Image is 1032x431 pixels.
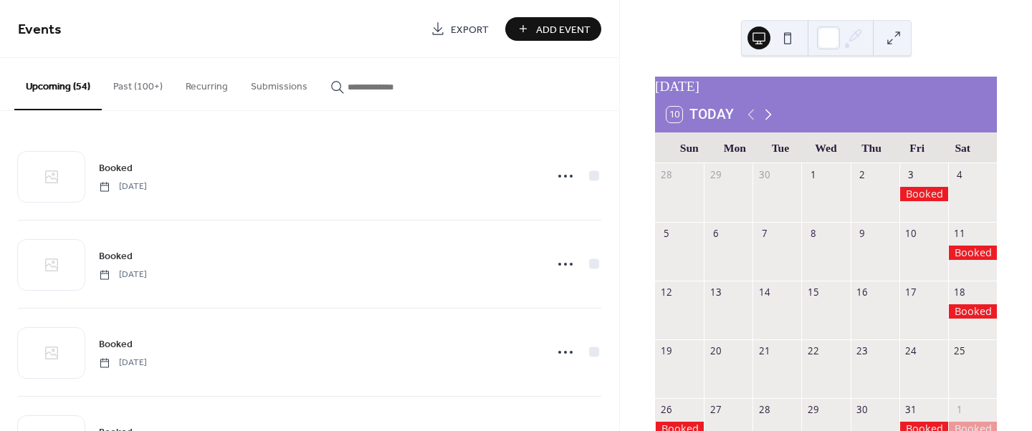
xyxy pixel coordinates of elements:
span: Export [451,22,489,37]
div: 17 [904,286,917,299]
span: Booked [99,249,133,264]
div: 12 [660,286,673,299]
div: 7 [758,227,770,240]
a: Export [420,17,500,41]
div: 19 [660,344,673,357]
div: Booked [899,187,948,201]
div: Booked [948,246,997,260]
div: 8 [807,227,820,240]
div: 10 [904,227,917,240]
span: Add Event [536,22,591,37]
span: Booked [99,337,133,352]
div: 4 [953,168,966,181]
a: Booked [99,336,133,352]
div: 30 [856,404,869,417]
div: 5 [660,227,673,240]
div: 16 [856,286,869,299]
span: Events [18,16,62,44]
button: 10Today [661,103,739,126]
div: Booked [948,304,997,319]
div: 29 [709,168,722,181]
button: Submissions [239,58,319,109]
div: 27 [709,404,722,417]
div: 9 [856,227,869,240]
div: 6 [709,227,722,240]
div: 3 [904,168,917,181]
div: 29 [807,404,820,417]
div: 23 [856,344,869,357]
div: Mon [712,132,758,163]
a: Booked [99,248,133,264]
div: 28 [660,168,673,181]
div: 31 [904,404,917,417]
div: 21 [758,344,770,357]
button: Add Event [505,17,601,41]
button: Past (100+) [102,58,174,109]
div: Wed [803,132,849,163]
div: 30 [758,168,770,181]
div: 15 [807,286,820,299]
div: 13 [709,286,722,299]
button: Upcoming (54) [14,58,102,110]
span: [DATE] [99,268,147,281]
div: 25 [953,344,966,357]
div: 28 [758,404,770,417]
div: 22 [807,344,820,357]
div: Fri [894,132,940,163]
div: 11 [953,227,966,240]
div: Thu [849,132,894,163]
div: 14 [758,286,770,299]
div: 20 [709,344,722,357]
span: [DATE] [99,180,147,193]
div: 18 [953,286,966,299]
span: [DATE] [99,357,147,369]
div: Sat [940,132,985,163]
div: [DATE] [655,77,997,97]
div: 26 [660,404,673,417]
div: Sun [666,132,712,163]
a: Booked [99,160,133,176]
div: Tue [758,132,803,163]
div: 24 [904,344,917,357]
span: Booked [99,161,133,176]
button: Recurring [174,58,239,109]
div: 1 [807,168,820,181]
div: 1 [953,404,966,417]
div: 2 [856,168,869,181]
